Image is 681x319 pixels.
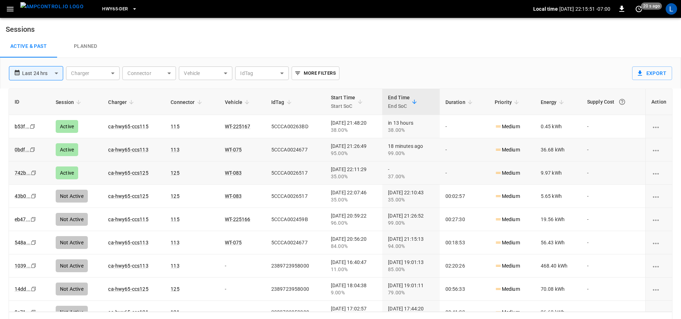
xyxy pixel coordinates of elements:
[535,161,581,185] td: 9.97 kWh
[651,146,666,153] div: charging session options
[495,262,520,270] p: Medium
[102,5,128,13] span: HWY65-DER
[651,239,666,246] div: charging session options
[29,123,36,130] div: copy
[388,196,434,203] div: 35.00%
[331,289,377,296] div: 9.00%
[388,282,434,296] div: [DATE] 19:01:11
[171,170,179,176] a: 125
[171,240,179,245] a: 113
[331,166,377,180] div: [DATE] 22:11:29
[581,115,645,138] td: -
[495,285,520,293] p: Medium
[225,216,250,222] a: WT-225166
[388,102,410,110] p: End SoC
[645,89,672,115] th: Action
[225,193,242,199] a: WT-083
[651,309,666,316] div: charging session options
[388,166,434,180] div: -
[30,308,37,316] div: copy
[292,66,339,80] button: More Filters
[171,147,179,153] a: 113
[171,286,179,292] a: 125
[331,119,377,134] div: [DATE] 21:48:20
[56,120,78,133] div: Active
[15,263,31,269] a: 1039...
[108,216,148,222] a: ca-hwy65-ccs115
[225,98,252,106] span: Vehicle
[331,143,377,157] div: [DATE] 21:26:49
[535,208,581,231] td: 19.56 kWh
[587,95,640,108] div: Supply Cost
[388,243,434,250] div: 94.00%
[331,150,377,157] div: 95.00%
[219,278,266,301] td: -
[331,282,377,296] div: [DATE] 18:04:38
[581,185,645,208] td: -
[388,119,434,134] div: in 13 hours
[56,98,83,106] span: Session
[108,124,148,129] a: ca-hwy65-ccs115
[266,254,325,278] td: 2389723958000
[331,235,377,250] div: [DATE] 20:56:20
[581,278,645,301] td: -
[495,146,520,154] p: Medium
[440,231,489,254] td: 00:18:53
[535,231,581,254] td: 56.43 kWh
[388,212,434,226] div: [DATE] 21:26:52
[495,193,520,200] p: Medium
[15,170,31,176] a: 742b...
[15,240,31,245] a: 548a...
[108,240,148,245] a: ca-hwy65-ccs113
[535,254,581,278] td: 468.40 kWh
[225,124,250,129] a: WT-225167
[56,283,88,295] div: Not Active
[651,169,666,176] div: charging session options
[225,240,242,245] a: WT-075
[108,309,148,315] a: ca-hwy65-ccs121
[30,262,37,270] div: copy
[440,185,489,208] td: 00:02:57
[388,143,434,157] div: 18 minutes ago
[331,243,377,250] div: 84.00%
[495,98,521,106] span: Priority
[271,98,294,106] span: IdTag
[581,254,645,278] td: -
[29,146,36,154] div: copy
[440,254,489,278] td: 02:20:26
[535,138,581,161] td: 36.68 kWh
[495,216,520,223] p: Medium
[171,263,179,269] a: 113
[535,115,581,138] td: 0.45 kWh
[56,213,88,226] div: Not Active
[388,93,410,110] div: End Time
[445,98,475,106] span: Duration
[171,216,179,222] a: 115
[108,147,148,153] a: ca-hwy65-ccs113
[266,115,325,138] td: 5CCCA00263BD
[56,166,78,179] div: Active
[30,239,37,246] div: copy
[388,219,434,226] div: 99.00%
[108,170,148,176] a: ca-hwy65-ccs125
[266,185,325,208] td: 5CCCA0026517
[331,259,377,273] div: [DATE] 16:40:47
[388,266,434,273] div: 85.00%
[30,192,37,200] div: copy
[495,309,520,316] p: Medium
[331,189,377,203] div: [DATE] 22:07:46
[541,98,566,106] span: Energy
[331,173,377,180] div: 35.00%
[15,124,30,129] a: b53f...
[388,289,434,296] div: 79.00%
[56,236,88,249] div: Not Active
[56,190,88,203] div: Not Active
[633,3,645,15] button: set refresh interval
[388,259,434,273] div: [DATE] 19:01:13
[559,5,610,13] p: [DATE] 22:15:51 -07:00
[495,169,520,177] p: Medium
[651,123,666,130] div: charging session options
[56,143,78,156] div: Active
[651,285,666,293] div: charging session options
[219,254,266,278] td: -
